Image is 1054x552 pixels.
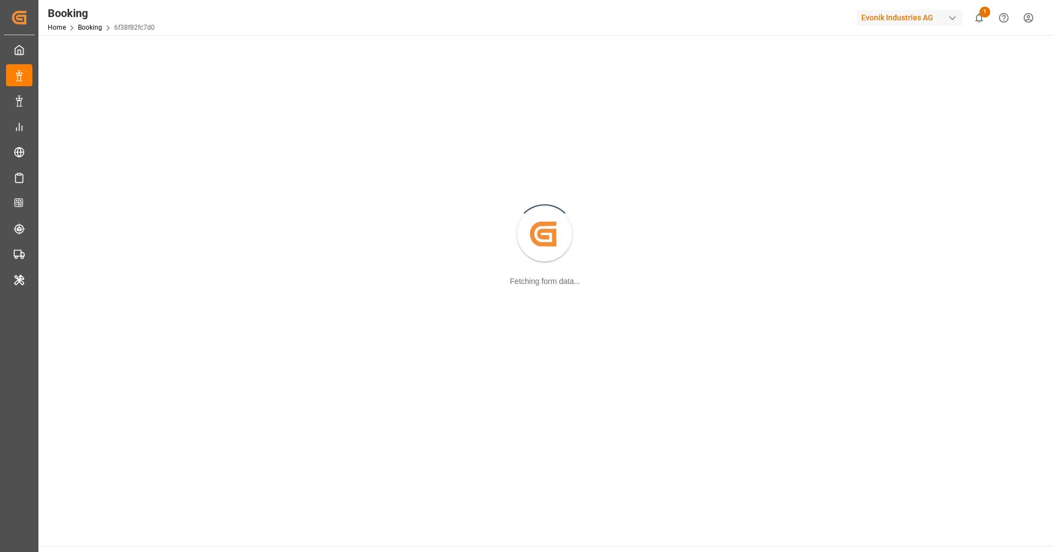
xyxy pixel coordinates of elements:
div: Booking [48,5,155,21]
a: Booking [78,24,102,31]
button: Evonik Industries AG [857,7,967,28]
button: show 1 new notifications [967,5,991,30]
div: Evonik Industries AG [857,10,962,26]
button: Help Center [991,5,1016,30]
a: Home [48,24,66,31]
span: 1 [979,7,990,18]
div: Fetching form data... [510,276,580,287]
